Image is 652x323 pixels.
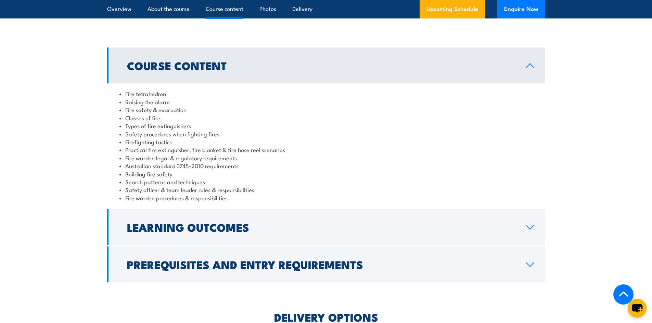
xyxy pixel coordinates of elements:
[628,299,647,318] button: chat-button
[119,154,533,162] li: Fire warden legal & regulatory requirements
[119,162,533,170] li: Australian standard 3745-2010 requirements
[119,138,533,146] li: Firefighting tactics
[119,170,533,178] li: Building fire safety
[119,194,533,202] li: Fire warden procedures & responsibilities
[127,222,515,232] h2: Learning Outcomes
[119,122,533,130] li: Types of fire extinguishers
[119,106,533,113] li: Fire safety & evacuation
[119,130,533,138] li: Safety procedures when fighting fires
[107,246,545,282] a: Prerequisites and Entry Requirements
[274,312,378,322] h2: DELIVERY OPTIONS
[119,146,533,153] li: Practical fire extinguisher, fire blanket & fire hose reel scenarios
[119,98,533,106] li: Raising the alarm
[119,186,533,193] li: Safety officer & team leader roles & responsibilities
[127,259,515,269] h2: Prerequisites and Entry Requirements
[119,178,533,186] li: Search patterns and techniques
[107,209,545,245] a: Learning Outcomes
[127,60,515,70] h2: Course Content
[119,90,533,97] li: Fire tetrahedron
[107,48,545,83] a: Course Content
[119,114,533,122] li: Classes of fire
